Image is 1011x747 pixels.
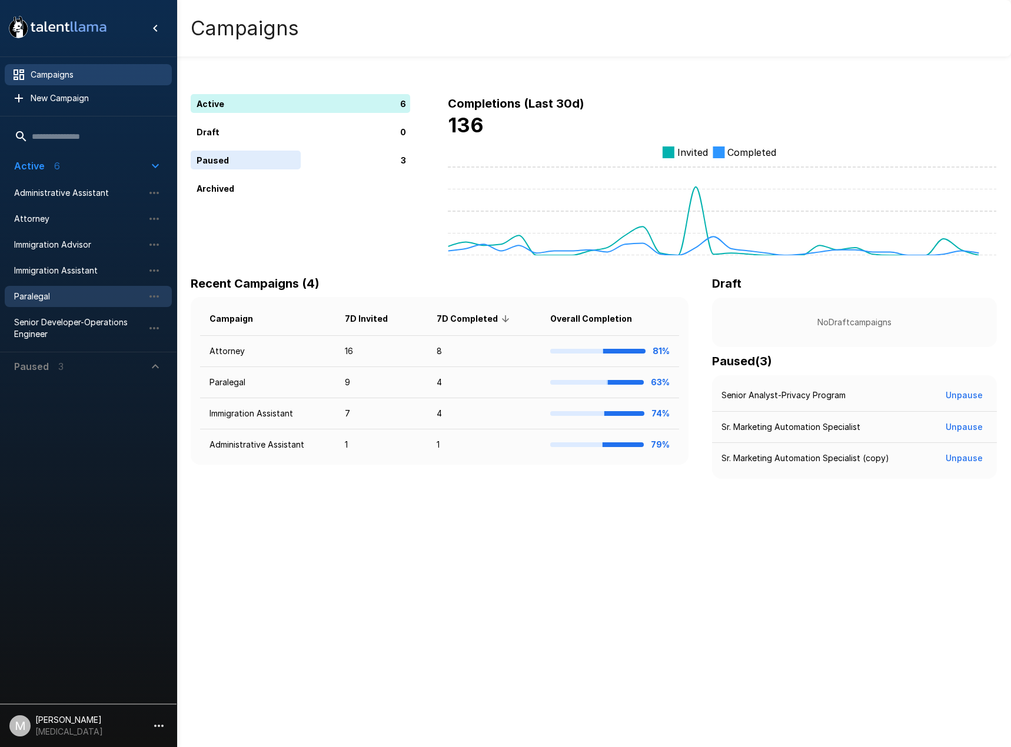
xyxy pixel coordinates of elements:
td: 1 [427,429,541,461]
b: Paused ( 3 ) [712,354,772,368]
span: Campaign [209,312,268,326]
td: 9 [335,367,427,398]
td: Paralegal [200,367,335,398]
button: Unpause [941,448,987,469]
b: Draft [712,276,741,291]
b: 136 [448,113,484,137]
p: Sr. Marketing Automation Specialist [721,421,860,433]
p: No Draft campaigns [731,316,978,328]
p: Sr. Marketing Automation Specialist (copy) [721,452,889,464]
td: 8 [427,336,541,367]
td: 1 [335,429,427,461]
span: 7D Invited [345,312,403,326]
b: 63% [651,377,670,387]
b: Recent Campaigns (4) [191,276,320,291]
td: 4 [427,398,541,429]
h4: Campaigns [191,16,299,41]
span: 7D Completed [437,312,513,326]
td: 4 [427,367,541,398]
td: Attorney [200,336,335,367]
button: Unpause [941,385,987,406]
p: Senior Analyst-Privacy Program [721,389,846,401]
td: 16 [335,336,427,367]
td: 7 [335,398,427,429]
button: Unpause [941,416,987,438]
p: 0 [400,126,406,138]
p: 6 [400,98,406,110]
b: 74% [651,408,670,418]
td: Immigration Assistant [200,398,335,429]
span: Overall Completion [550,312,647,326]
b: 81% [653,346,670,356]
td: Administrative Assistant [200,429,335,461]
b: Completions (Last 30d) [448,96,584,111]
p: 3 [401,154,406,166]
b: 79% [651,439,670,449]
